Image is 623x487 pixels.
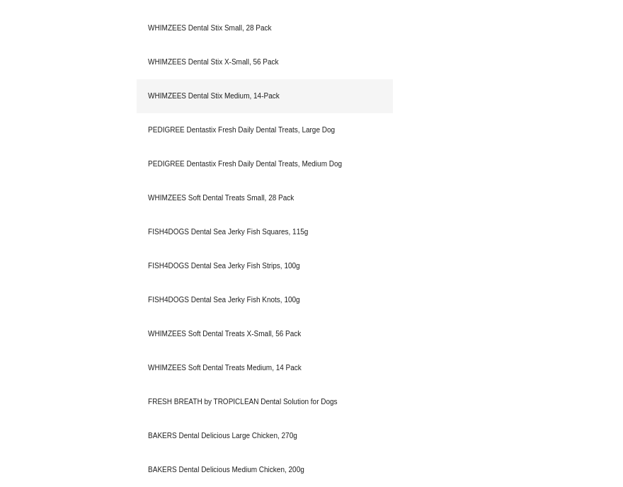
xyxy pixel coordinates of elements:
div: WHIMZEES Dental Stix Small, 28 Pack [137,11,393,45]
div: FRESH BREATH by TROPICLEAN Dental Solution for Dogs [137,385,393,419]
div: PEDIGREE Dentastix Fresh Daily Dental Treats, Large Dog [137,113,393,147]
div: WHIMZEES Dental Stix X-Small, 56 Pack [137,45,393,79]
div: FISH4DOGS Dental Sea Jerky Fish Strips, 100g [137,249,393,283]
div: WHIMZEES Soft Dental Treats Medium, 14 Pack [137,351,393,385]
div: PEDIGREE Dentastix Fresh Daily Dental Treats, Medium Dog [137,147,393,181]
div: BAKERS Dental Delicious Large Chicken, 270g [137,419,393,453]
div: FISH4DOGS Dental Sea Jerky Fish Knots, 100g [137,283,393,317]
div: WHIMZEES Dental Stix Medium, 14-Pack [137,79,393,113]
div: WHIMZEES Soft Dental Treats X-Small, 56 Pack [137,317,393,351]
div: WHIMZEES Soft Dental Treats Small, 28 Pack [137,181,393,215]
div: BAKERS Dental Delicious Medium Chicken, 200g [137,453,393,487]
div: FISH4DOGS Dental Sea Jerky Fish Squares, 115g [137,215,393,249]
